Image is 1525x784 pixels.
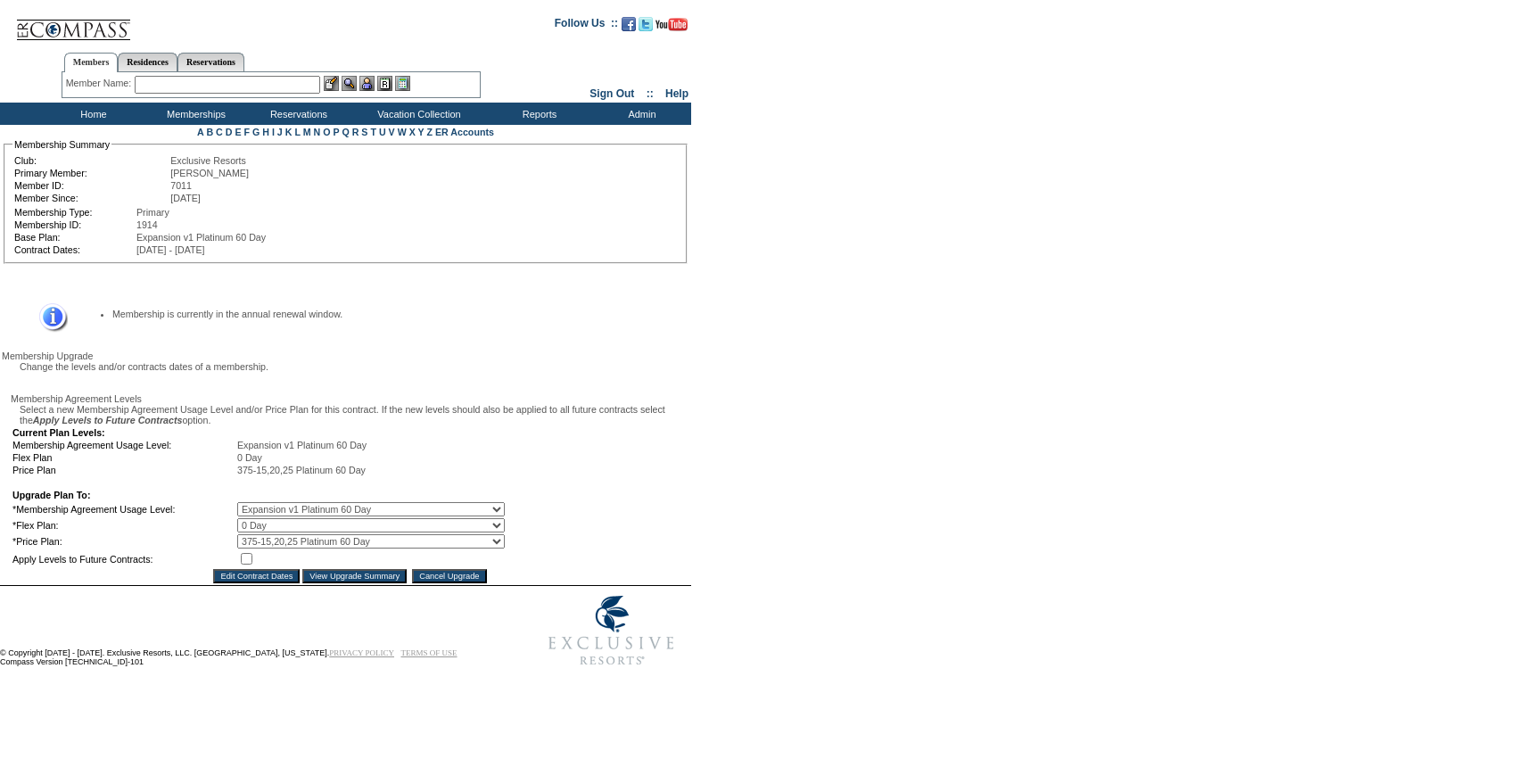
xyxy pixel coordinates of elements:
[170,193,201,203] span: [DATE]
[40,103,143,125] td: Home
[66,76,135,91] div: Member Name:
[118,53,177,71] a: Residences
[334,127,340,137] a: P
[11,404,689,425] div: Select a new Membership Agreement Usage Level and/or Price Plan for this contract. If the new lev...
[665,87,688,100] a: Help
[262,127,269,137] a: H
[12,427,505,438] td: Current Plan Levels:
[285,127,293,137] a: K
[2,351,689,361] div: Membership Upgrade
[323,127,330,137] a: O
[342,76,357,91] img: View
[11,361,689,372] div: Change the levels and/or contracts dates of a membership.
[143,103,245,125] td: Memberships
[398,127,407,137] a: W
[639,22,653,33] a: Follow us on Twitter
[136,244,205,255] span: [DATE] - [DATE]
[589,87,634,100] a: Sign Out
[237,452,262,463] span: 0 Day
[302,569,407,583] input: View Upgrade Summary
[324,76,339,91] img: b_edit.gif
[622,22,636,33] a: Become our fan on Facebook
[14,207,135,218] td: Membership Type:
[245,103,348,125] td: Reservations
[303,127,311,137] a: M
[252,127,260,137] a: G
[170,180,192,191] span: 7011
[136,232,266,243] span: Expansion v1 Platinum 60 Day
[401,648,457,657] a: TERMS OF USE
[136,207,169,218] span: Primary
[64,53,119,72] a: Members
[226,127,233,137] a: D
[361,127,367,137] a: S
[12,518,235,532] td: *Flex Plan:
[348,103,486,125] td: Vacation Collection
[243,127,250,137] a: F
[277,127,283,137] a: J
[28,303,68,333] img: Information Message
[12,139,111,150] legend: Membership Summary
[197,127,203,137] a: A
[14,155,169,166] td: Club:
[352,127,359,137] a: R
[15,4,131,41] img: Compass Home
[12,465,235,475] td: Price Plan
[206,127,213,137] a: B
[112,309,661,319] li: Membership is currently in the annual renewal window.
[14,219,135,230] td: Membership ID:
[12,490,505,500] td: Upgrade Plan To:
[213,569,300,583] input: Edit Contract Dates
[14,232,135,243] td: Base Plan:
[14,193,169,203] td: Member Since:
[426,127,433,137] a: Z
[370,127,376,137] a: T
[409,127,416,137] a: X
[237,440,367,450] span: Expansion v1 Platinum 60 Day
[14,180,169,191] td: Member ID:
[377,76,392,91] img: Reservations
[12,550,235,567] td: Apply Levels to Future Contracts:
[12,452,235,463] td: Flex Plan
[412,569,486,583] input: Cancel Upgrade
[294,127,300,137] a: L
[486,103,589,125] td: Reports
[12,502,235,516] td: *Membership Agreement Usage Level:
[379,127,386,137] a: U
[136,219,158,230] span: 1914
[33,415,183,425] i: Apply Levels to Future Contracts
[395,76,410,91] img: b_calculator.gif
[418,127,425,137] a: Y
[314,127,321,137] a: N
[14,244,135,255] td: Contract Dates:
[14,168,169,178] td: Primary Member:
[622,17,636,31] img: Become our fan on Facebook
[11,393,689,404] div: Membership Agreement Levels
[12,440,235,450] td: Membership Agreement Usage Level:
[12,534,235,549] td: *Price Plan:
[329,648,394,657] a: PRIVACY POLICY
[342,127,349,137] a: Q
[647,87,654,100] span: ::
[216,127,223,137] a: C
[177,53,244,71] a: Reservations
[435,127,494,137] a: ER Accounts
[655,22,688,33] a: Subscribe to our YouTube Channel
[359,76,375,91] img: Impersonate
[589,103,691,125] td: Admin
[532,586,691,675] img: Exclusive Resorts
[272,127,275,137] a: I
[237,465,366,475] span: 375-15,20,25 Platinum 60 Day
[235,127,241,137] a: E
[389,127,395,137] a: V
[639,17,653,31] img: Follow us on Twitter
[555,15,618,37] td: Follow Us ::
[170,155,246,166] span: Exclusive Resorts
[170,168,249,178] span: [PERSON_NAME]
[655,18,688,31] img: Subscribe to our YouTube Channel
